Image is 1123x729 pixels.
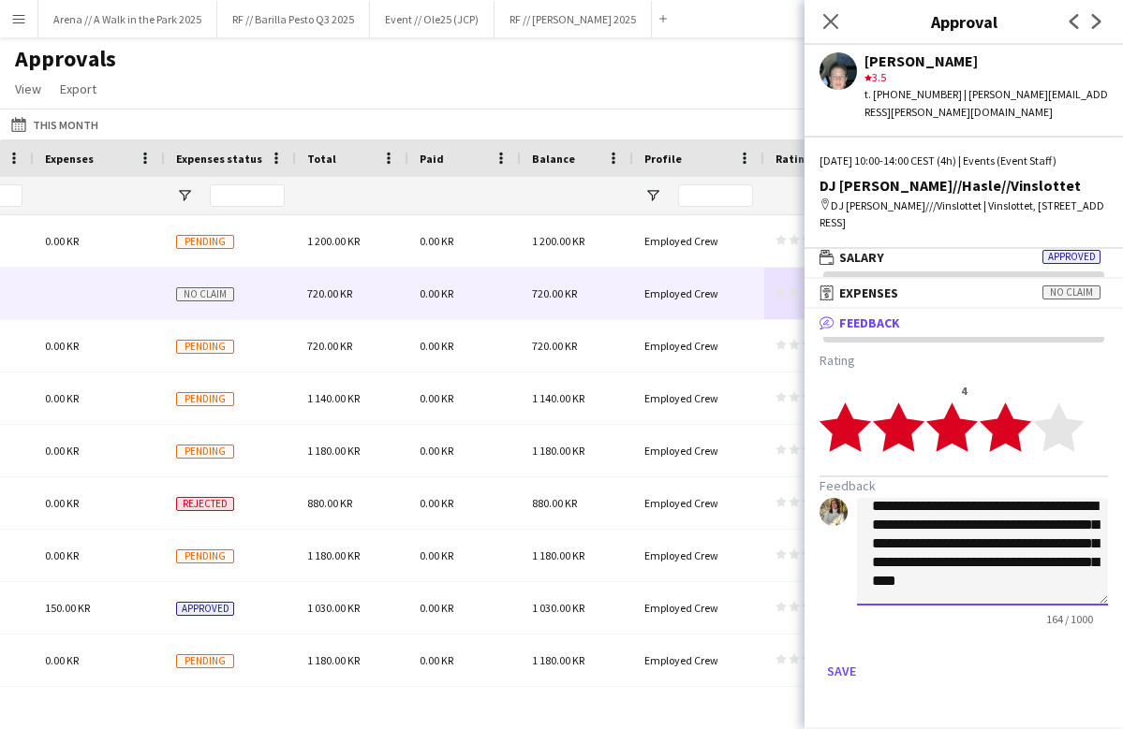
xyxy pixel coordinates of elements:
[60,80,96,97] span: Export
[217,1,370,37] button: RF // Barilla Pesto Q3 2025
[38,1,217,37] button: Arena // A Walk in the Park 2025
[532,234,584,248] span: 1 200.00 KR
[176,445,234,459] span: Pending
[776,152,811,166] span: Rating
[420,496,453,510] span: 0.00 KR
[864,86,1108,120] div: t. [PHONE_NUMBER] | [PERSON_NAME][EMAIL_ADDRESS][PERSON_NAME][DOMAIN_NAME]
[805,279,1123,307] mat-expansion-panel-header: ExpensesNo claim
[820,352,1108,369] h3: Rating
[820,477,1108,494] h3: Feedback
[45,548,79,562] span: 0.00 KR
[45,653,79,667] span: 0.00 KR
[532,548,584,562] span: 1 180.00 KR
[45,339,79,353] span: 0.00 KR
[52,77,104,101] a: Export
[420,152,444,166] span: Paid
[176,654,234,668] span: Pending
[307,548,360,562] span: 1 180.00 KR
[1042,285,1101,299] span: No claim
[370,1,495,37] button: Event // Ole25 (JCP)
[307,286,352,300] span: 720.00 KR
[678,184,753,207] input: Profile Filter Input
[307,152,336,166] span: Total
[307,234,360,248] span: 1 200.00 KR
[176,602,234,616] span: Approved
[420,601,453,615] span: 0.00 KR
[820,153,1108,169] div: [DATE] 10:00-14:00 CEST (4h) | Events (Event Staff)
[420,234,453,248] span: 0.00 KR
[45,496,79,510] span: 0.00 KR
[307,653,360,667] span: 1 180.00 KR
[176,497,234,511] span: Rejected
[644,653,718,667] span: Employed Crew
[420,391,453,405] span: 0.00 KR
[805,9,1123,34] h3: Approval
[864,69,1108,86] div: 3.5
[1042,250,1101,264] span: Approved
[644,234,718,248] span: Employed Crew
[307,444,360,458] span: 1 180.00 KR
[45,152,94,166] span: Expenses
[644,152,682,166] span: Profile
[15,80,41,97] span: View
[805,243,1123,271] mat-expansion-panel-header: SalaryApproved
[532,286,577,300] span: 720.00 KR
[420,653,453,667] span: 0.00 KR
[532,339,577,353] span: 720.00 KR
[644,601,718,615] span: Employed Crew
[644,496,718,510] span: Employed Crew
[644,548,718,562] span: Employed Crew
[420,339,453,353] span: 0.00 KR
[176,235,234,249] span: Pending
[176,152,262,166] span: Expenses status
[805,309,1123,337] mat-expansion-panel-header: Feedback
[532,653,584,667] span: 1 180.00 KR
[45,391,79,405] span: 0.00 KR
[532,152,575,166] span: Balance
[7,77,49,101] a: View
[176,392,234,406] span: Pending
[307,391,360,405] span: 1 140.00 KR
[864,52,1108,69] div: [PERSON_NAME]
[495,1,652,37] button: RF // [PERSON_NAME] 2025
[644,444,718,458] span: Employed Crew
[644,339,718,353] span: Employed Crew
[176,549,234,563] span: Pending
[532,391,584,405] span: 1 140.00 KR
[45,444,79,458] span: 0.00 KR
[820,656,864,686] button: Save
[820,384,1108,398] div: 4
[532,601,584,615] span: 1 030.00 KR
[839,314,900,331] span: Feedback
[307,496,352,510] span: 880.00 KR
[210,184,285,207] input: Expenses status Filter Input
[839,284,898,301] span: Expenses
[820,177,1108,194] div: DJ [PERSON_NAME]//Hasle//Vinslottet
[805,337,1123,701] div: Feedback
[45,601,90,615] span: 150.00 KR
[644,391,718,405] span: Employed Crew
[820,197,1108,231] div: DJ [PERSON_NAME]///Vinslottet | Vinslottet, [STREET_ADDRESS]
[176,187,193,204] button: Open Filter Menu
[420,286,453,300] span: 0.00 KR
[307,339,352,353] span: 720.00 KR
[1031,612,1108,626] span: 164 / 1000
[176,340,234,354] span: Pending
[532,496,577,510] span: 880.00 KR
[45,234,79,248] span: 0.00 KR
[532,444,584,458] span: 1 180.00 KR
[420,444,453,458] span: 0.00 KR
[644,286,718,300] span: Employed Crew
[644,187,661,204] button: Open Filter Menu
[7,113,102,136] button: This Month
[307,601,360,615] span: 1 030.00 KR
[839,249,884,266] span: Salary
[176,287,234,301] span: No claim
[420,548,453,562] span: 0.00 KR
